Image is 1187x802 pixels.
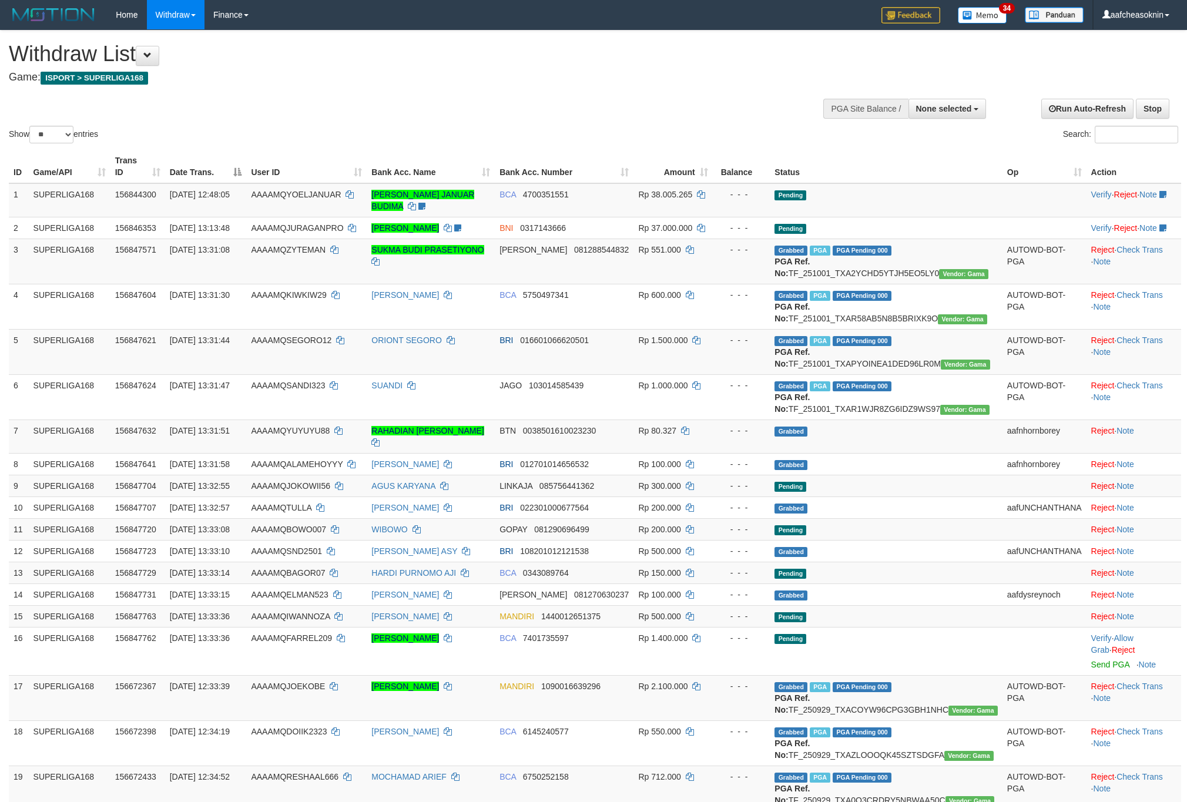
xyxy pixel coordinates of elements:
span: None selected [916,104,972,113]
td: 10 [9,496,29,518]
b: PGA Ref. No: [774,347,810,368]
span: BCA [499,568,516,578]
span: Copy 108201012121538 to clipboard [520,546,589,556]
td: · · [1087,183,1181,217]
span: 34 [999,3,1015,14]
div: - - - [717,589,766,600]
a: Reject [1112,645,1135,655]
span: Grabbed [774,460,807,470]
span: Rp 150.000 [638,568,680,578]
div: - - - [717,610,766,622]
span: 156847707 [115,503,156,512]
img: Feedback.jpg [881,7,940,24]
a: Note [1116,568,1134,578]
a: Stop [1136,99,1169,119]
th: Action [1087,150,1181,183]
span: Copy 016601066620501 to clipboard [520,335,589,345]
label: Search: [1063,126,1178,143]
span: Rp 1.500.000 [638,335,688,345]
span: AAAAMQFARREL209 [251,633,332,643]
a: Note [1094,257,1111,266]
td: · [1087,583,1181,605]
td: TF_251001_TXA2YCHD5YTJH5EO5LY0 [770,239,1002,284]
span: BRI [499,503,513,512]
span: Vendor URL: https://trx31.1velocity.biz [941,360,990,370]
span: PGA Pending [833,336,891,346]
a: [PERSON_NAME] [371,223,439,233]
span: 156847723 [115,546,156,556]
div: - - - [717,189,766,200]
span: AAAAMQZYTEMAN [251,245,326,254]
td: aafnhornborey [1002,420,1087,453]
a: [PERSON_NAME] [371,682,439,691]
td: 12 [9,540,29,562]
div: - - - [717,480,766,492]
span: BNI [499,223,513,233]
span: [DATE] 13:31:47 [170,381,230,390]
span: Vendor URL: https://trx31.1velocity.biz [938,314,987,324]
a: Reject [1114,190,1138,199]
td: · [1087,518,1181,540]
span: Pending [774,569,806,579]
img: MOTION_logo.png [9,6,98,24]
a: Reject [1091,381,1115,390]
a: [PERSON_NAME] [371,590,439,599]
td: AUTOWD-BOT-PGA [1002,239,1087,284]
span: Copy 0038501610023230 to clipboard [523,426,596,435]
span: Copy 0343089764 to clipboard [523,568,569,578]
a: Note [1094,302,1111,311]
td: 15 [9,605,29,627]
a: Note [1116,459,1134,469]
select: Showentries [29,126,73,143]
span: GOPAY [499,525,527,534]
td: · · [1087,217,1181,239]
td: SUPERLIGA168 [29,518,110,540]
td: aafnhornborey [1002,453,1087,475]
span: Copy 022301000677564 to clipboard [520,503,589,512]
td: SUPERLIGA168 [29,453,110,475]
a: AGUS KARYANA [371,481,435,491]
td: aafdysreynoch [1002,583,1087,605]
input: Search: [1095,126,1178,143]
span: ISPORT > SUPERLIGA168 [41,72,148,85]
span: [DATE] 13:33:15 [170,590,230,599]
a: Note [1139,660,1156,669]
span: AAAAMQBOWO007 [251,525,326,534]
button: None selected [908,99,987,119]
th: Amount: activate to sort column ascending [633,150,712,183]
span: Copy 0317143666 to clipboard [520,223,566,233]
a: Reject [1091,503,1115,512]
span: Copy 4700351551 to clipboard [523,190,569,199]
td: · · [1087,374,1181,420]
a: Reject [1091,546,1115,556]
a: ORIONT SEGORO [371,335,442,345]
span: PGA Pending [833,381,891,391]
span: Copy 081288544832 to clipboard [574,245,629,254]
a: RAHADIAN [PERSON_NAME] [371,426,484,435]
a: SUANDI [371,381,403,390]
td: · · [1087,284,1181,329]
a: Note [1094,347,1111,357]
b: PGA Ref. No: [774,392,810,414]
a: Reject [1091,568,1115,578]
span: AAAAMQBAGOR07 [251,568,325,578]
td: SUPERLIGA168 [29,183,110,217]
span: Rp 1.000.000 [638,381,688,390]
span: Rp 200.000 [638,503,680,512]
span: [DATE] 13:31:30 [170,290,230,300]
a: Check Trans [1116,772,1163,781]
td: 14 [9,583,29,605]
span: Grabbed [774,291,807,301]
a: Note [1116,481,1134,491]
span: [DATE] 13:33:08 [170,525,230,534]
td: SUPERLIGA168 [29,605,110,627]
span: Pending [774,482,806,492]
span: BCA [499,633,516,643]
td: AUTOWD-BOT-PGA [1002,374,1087,420]
span: AAAAMQIWANNOZA [251,612,330,621]
a: Reject [1091,426,1115,435]
span: Pending [774,190,806,200]
td: aafUNCHANTHANA [1002,496,1087,518]
a: Check Trans [1116,290,1163,300]
td: TF_251001_TXAPYOINEA1DED96LR0M [770,329,1002,374]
